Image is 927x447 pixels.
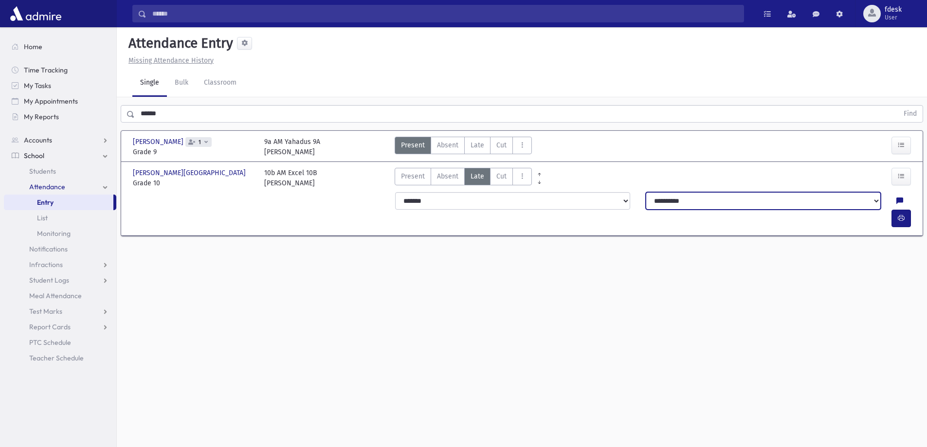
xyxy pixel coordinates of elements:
span: Notifications [29,245,68,253]
span: Meal Attendance [29,291,82,300]
span: Cut [496,171,507,181]
a: Student Logs [4,272,116,288]
a: Time Tracking [4,62,116,78]
span: 1 [197,139,203,145]
span: Test Marks [29,307,62,316]
span: fdesk [885,6,902,14]
span: Absent [437,140,458,150]
a: Home [4,39,116,54]
a: PTC Schedule [4,335,116,350]
span: Grade 10 [133,178,254,188]
span: My Appointments [24,97,78,106]
a: Students [4,163,116,179]
span: Home [24,42,42,51]
span: Absent [437,171,458,181]
span: Infractions [29,260,63,269]
span: Late [471,171,484,181]
a: Entry [4,195,113,210]
span: List [37,214,48,222]
span: [PERSON_NAME][GEOGRAPHIC_DATA] [133,168,248,178]
span: My Reports [24,112,59,121]
span: Grade 9 [133,147,254,157]
span: User [885,14,902,21]
a: Meal Attendance [4,288,116,304]
a: Bulk [167,70,196,97]
span: Cut [496,140,507,150]
a: My Tasks [4,78,116,93]
span: Entry [37,198,54,207]
a: Test Marks [4,304,116,319]
a: Attendance [4,179,116,195]
a: Teacher Schedule [4,350,116,366]
span: Accounts [24,136,52,144]
a: Classroom [196,70,244,97]
u: Missing Attendance History [128,56,214,65]
img: AdmirePro [8,4,64,23]
div: 10b AM Excel 10B [PERSON_NAME] [264,168,317,188]
span: Teacher Schedule [29,354,84,362]
input: Search [146,5,744,22]
span: Students [29,167,56,176]
span: Report Cards [29,322,71,331]
span: School [24,151,44,160]
h5: Attendance Entry [125,35,233,52]
div: AttTypes [395,137,532,157]
span: Monitoring [37,229,71,238]
span: Present [401,140,425,150]
span: My Tasks [24,81,51,90]
span: Student Logs [29,276,69,285]
a: My Appointments [4,93,116,109]
span: Late [471,140,484,150]
div: AttTypes [395,168,532,188]
span: Time Tracking [24,66,68,74]
a: Report Cards [4,319,116,335]
a: Notifications [4,241,116,257]
div: 9a AM Yahadus 9A [PERSON_NAME] [264,137,320,157]
span: Present [401,171,425,181]
a: Single [132,70,167,97]
a: List [4,210,116,226]
button: Find [898,106,923,122]
span: PTC Schedule [29,338,71,347]
a: Accounts [4,132,116,148]
a: School [4,148,116,163]
a: My Reports [4,109,116,125]
span: Attendance [29,182,65,191]
a: Infractions [4,257,116,272]
a: Monitoring [4,226,116,241]
span: [PERSON_NAME] [133,137,185,147]
a: Missing Attendance History [125,56,214,65]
